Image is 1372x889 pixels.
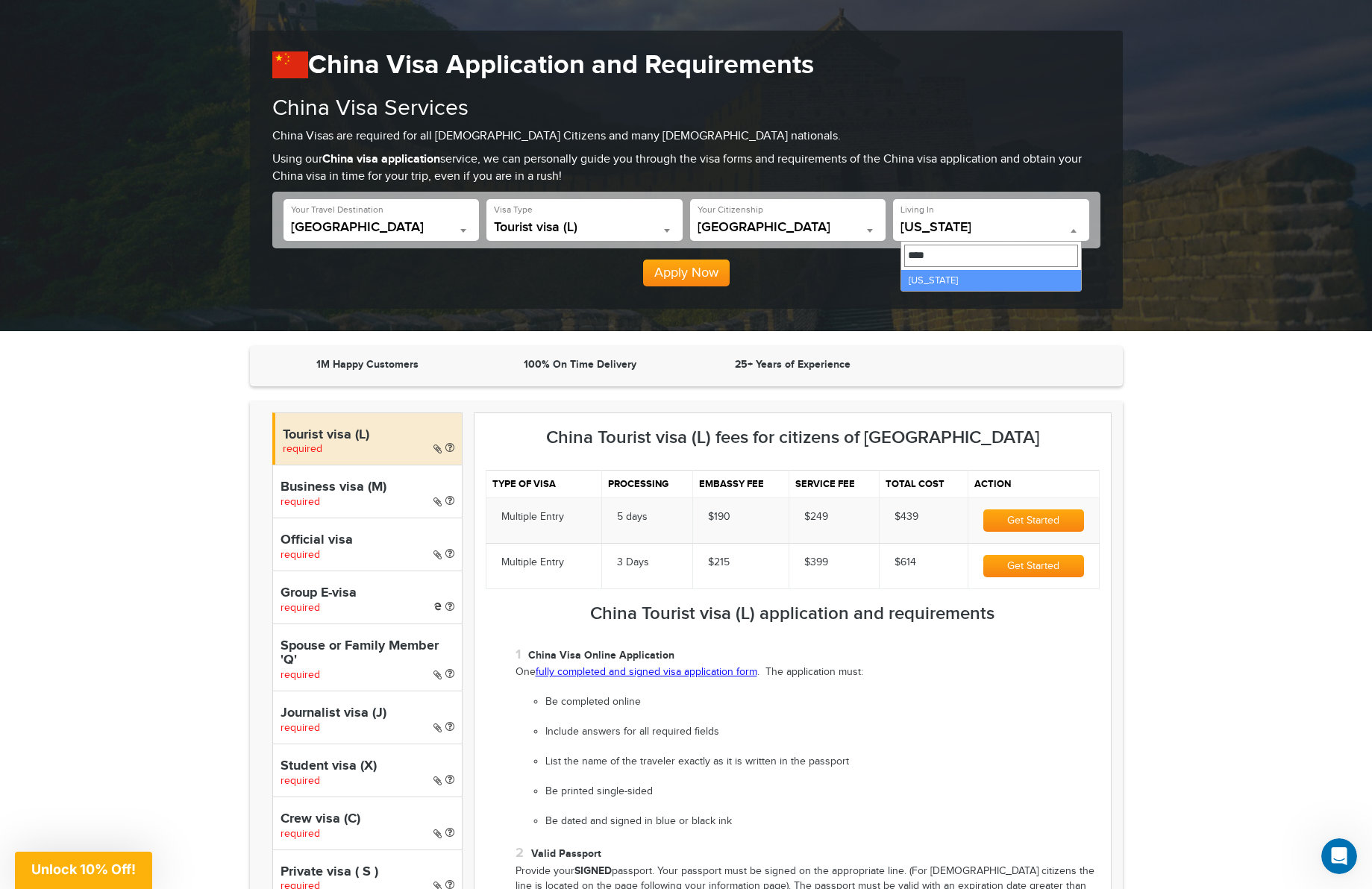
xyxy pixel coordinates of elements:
[283,443,322,455] span: required
[291,220,472,241] span: China
[708,511,730,523] span: $190
[281,586,454,601] h4: Group E-visa
[983,509,1083,532] button: Get Started
[283,428,454,443] h4: Tourist visa (L)
[281,533,454,548] h4: Official visa
[900,220,1082,235] span: California
[281,639,454,669] h4: Spouse or Family Member 'Q'
[895,556,916,568] span: $614
[494,204,533,216] label: Visa Type
[272,151,1100,186] p: Using our service, we can personally guide you through the visa forms and requirements of the Chi...
[617,556,649,568] span: 3 Days
[531,847,601,860] strong: Valid Passport
[486,428,1100,447] h3: China Tourist visa (L) fees for citizens of [GEOGRAPHIC_DATA]
[617,511,648,523] span: 5 days
[281,828,320,840] span: required
[698,204,763,216] label: Your Citizenship
[281,669,320,681] span: required
[983,555,1083,577] button: Get Started
[486,604,1100,623] h3: China Tourist visa (L) application and requirements
[879,470,968,497] th: Total cost
[516,665,1100,680] p: One . The application must:
[281,775,320,787] span: required
[281,759,454,774] h4: Student visa (X)
[501,556,564,568] span: Multiple Entry
[281,865,454,880] h4: Private visa ( S )
[904,245,1078,267] input: Search
[281,480,454,495] h4: Business visa (M)
[545,755,1100,770] li: List the name of the traveler exactly as it is written in the passport
[545,785,1100,800] li: Be printed single-sided
[281,812,454,827] h4: Crew visa (C)
[901,270,1081,291] li: [US_STATE]
[494,220,675,241] span: Tourist visa (L)
[601,470,692,497] th: Processing
[983,515,1083,527] a: Get Started
[31,861,136,877] span: Unlock 10% Off!
[804,511,828,523] span: $249
[698,220,879,241] span: United States
[804,556,828,568] span: $399
[692,470,789,497] th: Embassy fee
[643,260,730,286] button: Apply Now
[281,602,320,614] span: required
[895,511,918,523] span: $439
[316,358,419,371] strong: 1M Happy Customers
[281,496,320,508] span: required
[968,470,1099,497] th: Action
[281,549,320,561] span: required
[494,220,675,235] span: Tourist visa (L)
[291,220,472,235] span: China
[272,49,1100,81] h1: China Visa Application and Requirements
[272,128,1100,145] p: China Visas are required for all [DEMOGRAPHIC_DATA] Citizens and many [DEMOGRAPHIC_DATA] nationals.
[501,511,564,523] span: Multiple Entry
[536,666,757,678] a: fully completed and signed visa application form
[1321,838,1357,874] iframe: Intercom live chat
[698,220,879,235] span: United States
[524,358,636,371] strong: 100% On Time Delivery
[545,814,1100,829] li: Be dated and signed in blue or black ink
[322,152,440,166] strong: China visa application
[900,220,1082,241] span: California
[983,560,1083,572] a: Get Started
[574,864,612,877] strong: SIGNED
[272,96,1100,121] h2: China Visa Services
[281,706,454,721] h4: Journalist visa (J)
[528,649,674,662] strong: China Visa Online Application
[900,204,934,216] label: Living In
[281,722,320,734] span: required
[735,358,851,371] strong: 25+ Years of Experience
[15,852,152,889] div: Unlock 10% Off!
[708,556,730,568] span: $215
[789,470,880,497] th: Service fee
[903,357,1108,375] iframe: Customer reviews powered by Trustpilot
[545,725,1100,740] li: Include answers for all required fields
[545,695,1100,710] li: Be completed online
[486,470,601,497] th: Type of visa
[291,204,383,216] label: Your Travel Destination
